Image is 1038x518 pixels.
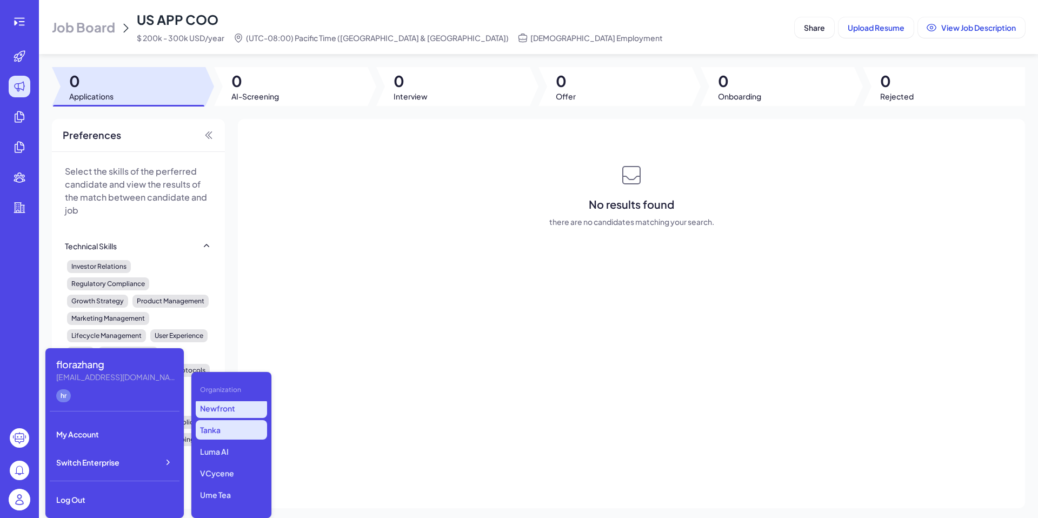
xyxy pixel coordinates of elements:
span: Onboarding [718,91,761,102]
span: US APP COO [137,11,218,28]
div: Growth Hacking [98,347,158,360]
span: Interview [394,91,428,102]
span: Share [804,23,825,32]
span: 0 [69,71,114,91]
div: Product Management [132,295,209,308]
p: Tanka [196,420,267,440]
span: $ 200k - 300k USD/year [137,32,224,43]
div: Log Out [50,488,179,512]
span: Offer [556,91,576,102]
span: 0 [231,71,279,91]
span: 0 [394,71,428,91]
div: florazhang [56,357,175,371]
div: Marketing Management [67,312,149,325]
p: Select the skills of the perferred candidate and view the results of the match between candidate ... [65,165,212,217]
div: hr [56,389,71,402]
div: florazhang@joinbrix.com [56,371,175,383]
span: Job Board [52,18,115,36]
div: Growth Strategy [67,295,128,308]
span: Preferences [63,128,121,143]
span: No results found [589,197,674,212]
div: Investor Relations [67,260,131,273]
span: Rejected [880,91,914,102]
img: user_logo.png [9,489,30,510]
button: View Job Description [918,17,1025,38]
p: Luma AI [196,442,267,461]
span: 0 [556,71,576,91]
span: 0 [718,71,761,91]
span: AI-Screening [231,91,279,102]
span: [DEMOGRAPHIC_DATA] Employment [530,32,663,43]
div: User Experience [150,329,208,342]
p: VCycene [196,463,267,483]
div: Technical Skills [65,241,117,251]
span: Switch Enterprise [56,457,119,468]
span: View Job Description [941,23,1016,32]
p: Ume Tea [196,485,267,504]
span: (UTC-08:00) Pacific Time ([GEOGRAPHIC_DATA] & [GEOGRAPHIC_DATA]) [246,32,509,43]
div: Web3 [67,347,94,360]
button: Upload Resume [839,17,914,38]
span: Applications [69,91,114,102]
div: My Account [50,422,179,446]
span: there are no candidates matching your search. [549,216,714,227]
div: Lifecycle Management [67,329,146,342]
span: 0 [880,71,914,91]
span: Upload Resume [848,23,904,32]
button: Share [795,17,834,38]
p: Newfront [196,399,267,418]
div: Regulatory Compliance [67,277,149,290]
div: Organization [196,381,267,399]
